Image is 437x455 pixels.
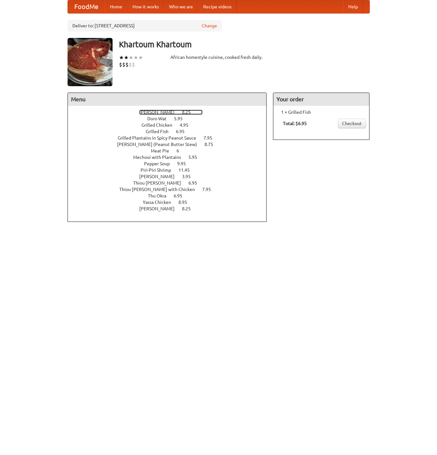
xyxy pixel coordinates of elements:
span: Meat Pie [151,148,176,153]
span: 8.75 [205,142,220,147]
span: Pepper Soup [144,161,176,166]
span: 8.25 [182,206,197,211]
a: Meat Pie 6 [151,148,191,153]
a: [PERSON_NAME] 3.95 [139,174,203,179]
span: 6.95 [188,180,204,186]
span: 7.95 [202,187,217,192]
span: 6.95 [176,129,191,134]
span: [PERSON_NAME] [139,110,181,115]
h3: Khartoum Khartoum [119,38,370,51]
li: ★ [133,54,138,61]
li: ★ [129,54,133,61]
li: $ [125,61,129,68]
span: 3.95 [182,174,197,179]
span: [PERSON_NAME] [139,174,181,179]
a: [PERSON_NAME] (Peanut Butter Stew) 8.75 [117,142,225,147]
span: Grilled Plantains in Spicy Peanut Sauce [118,135,203,141]
a: [PERSON_NAME] 8.25 [139,206,203,211]
span: 9.95 [177,161,192,166]
a: Change [202,23,217,29]
span: Grilled Chicken [141,123,179,128]
span: 11.45 [178,168,196,173]
a: [PERSON_NAME] 8.25 [139,110,203,115]
a: Yassa Chicken 8.95 [143,200,199,205]
span: 7.95 [204,135,219,141]
span: Thiou [PERSON_NAME] with Chicken [119,187,201,192]
span: [PERSON_NAME] [139,206,181,211]
span: 6.95 [174,193,189,198]
span: Thiou [PERSON_NAME] [133,180,187,186]
a: Help [343,0,363,13]
li: ★ [138,54,143,61]
span: 5.95 [174,116,189,121]
h4: Your order [273,93,369,106]
a: Recipe videos [198,0,237,13]
a: Checkout [338,119,366,128]
span: 8.95 [178,200,194,205]
a: Thiou [PERSON_NAME] with Chicken 7.95 [119,187,223,192]
a: Doro Wat 5.95 [147,116,195,121]
li: $ [132,61,135,68]
span: Doro Wat [147,116,173,121]
a: FoodMe [68,0,105,13]
span: Piri-Piri Shrimp [141,168,178,173]
b: Total: $6.95 [283,121,307,126]
li: $ [122,61,125,68]
div: African homestyle cuisine, cooked fresh daily. [170,54,267,60]
img: angular.jpg [68,38,113,86]
li: $ [129,61,132,68]
span: Mechoui with Plantains [133,155,187,160]
span: Grilled Fish [146,129,175,134]
a: Piri-Piri Shrimp 11.45 [141,168,202,173]
li: $ [119,61,122,68]
li: ★ [119,54,124,61]
a: Grilled Fish 6.95 [146,129,196,134]
span: [PERSON_NAME] (Peanut Butter Stew) [117,142,204,147]
span: 5.95 [188,155,204,160]
span: Yassa Chicken [143,200,178,205]
span: 6 [177,148,186,153]
a: Thu Okra 6.95 [148,193,194,198]
span: 4.95 [180,123,195,128]
li: 1 × Grilled Fish [277,109,366,115]
a: Home [105,0,127,13]
a: Grilled Chicken 4.95 [141,123,200,128]
a: Who we are [164,0,198,13]
a: How it works [127,0,164,13]
a: Thiou [PERSON_NAME] 6.95 [133,180,209,186]
h4: Menu [68,93,267,106]
li: ★ [124,54,129,61]
span: Thu Okra [148,193,173,198]
a: Grilled Plantains in Spicy Peanut Sauce 7.95 [118,135,224,141]
a: Mechoui with Plantains 5.95 [133,155,209,160]
span: 8.25 [182,110,197,115]
div: Deliver to: [STREET_ADDRESS] [68,20,222,32]
a: Pepper Soup 9.95 [144,161,198,166]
